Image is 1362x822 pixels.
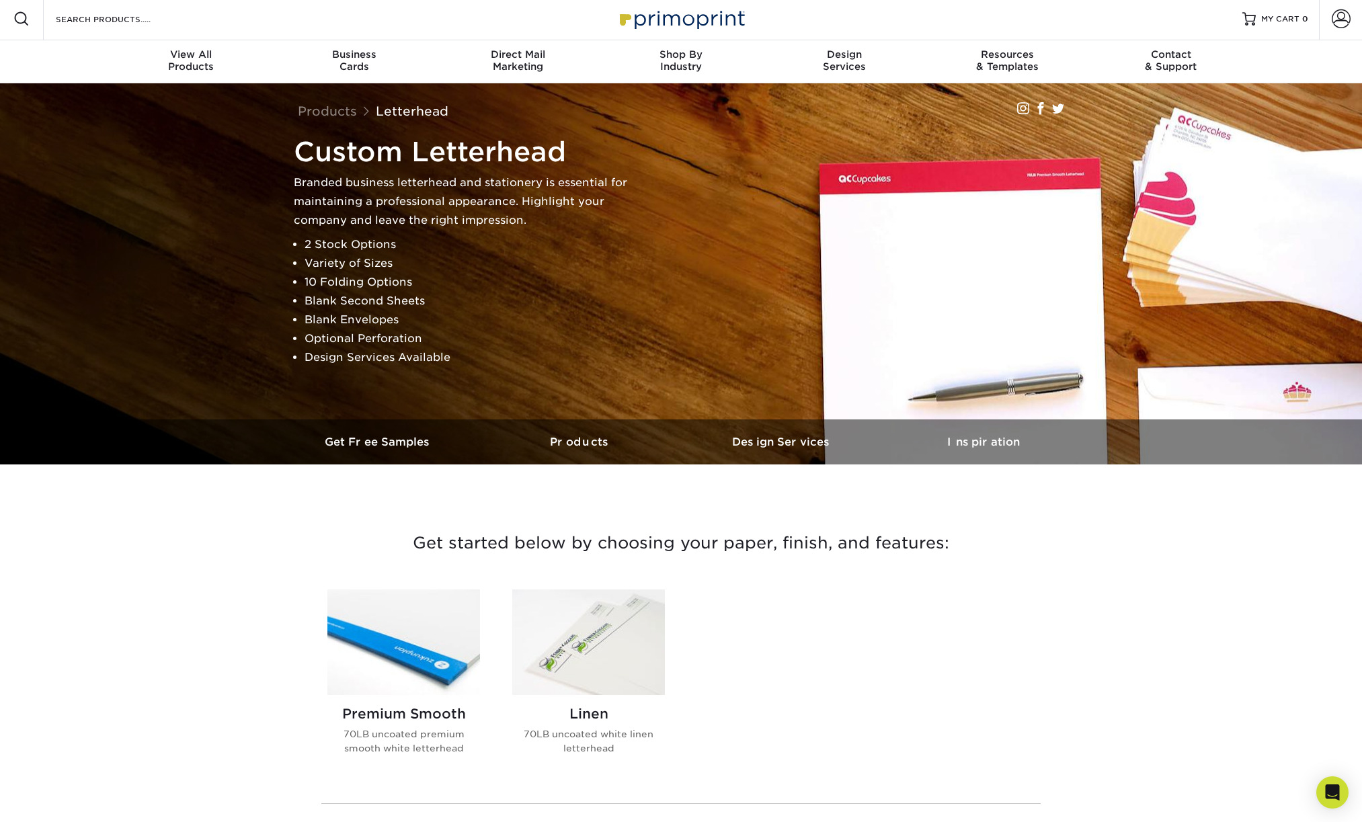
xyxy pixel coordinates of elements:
[298,104,357,118] a: Products
[305,292,630,311] li: Blank Second Sheets
[926,48,1089,60] span: Resources
[278,436,479,448] h3: Get Free Samples
[305,311,630,329] li: Blank Envelopes
[110,48,273,73] div: Products
[614,4,748,33] img: Primoprint
[762,48,926,60] span: Design
[436,48,600,60] span: Direct Mail
[1316,776,1349,809] div: Open Intercom Messenger
[327,727,480,755] p: 70LB uncoated premium smooth white letterhead
[512,727,665,755] p: 70LB uncoated white linen letterhead
[305,329,630,348] li: Optional Perforation
[681,419,883,464] a: Design Services
[512,589,665,776] a: Linen Letterhead Linen 70LB uncoated white linen letterhead
[883,436,1084,448] h3: Inspiration
[110,48,273,60] span: View All
[762,48,926,73] div: Services
[1089,40,1252,83] a: Contact& Support
[883,419,1084,464] a: Inspiration
[1089,48,1252,73] div: & Support
[681,436,883,448] h3: Design Services
[54,11,186,27] input: SEARCH PRODUCTS.....
[1089,48,1252,60] span: Contact
[305,273,630,292] li: 10 Folding Options
[305,254,630,273] li: Variety of Sizes
[327,589,480,776] a: Premium Smooth Letterhead Premium Smooth 70LB uncoated premium smooth white letterhead
[110,40,273,83] a: View AllProducts
[479,419,681,464] a: Products
[288,513,1074,573] h3: Get started below by choosing your paper, finish, and features:
[479,436,681,448] h3: Products
[1261,13,1299,25] span: MY CART
[1302,14,1308,24] span: 0
[273,48,436,73] div: Cards
[294,136,630,168] h1: Custom Letterhead
[600,48,763,73] div: Industry
[762,40,926,83] a: DesignServices
[926,40,1089,83] a: Resources& Templates
[512,706,665,722] h2: Linen
[512,589,665,695] img: Linen Letterhead
[305,348,630,367] li: Design Services Available
[273,40,436,83] a: BusinessCards
[436,48,600,73] div: Marketing
[273,48,436,60] span: Business
[305,235,630,254] li: 2 Stock Options
[376,104,448,118] a: Letterhead
[294,173,630,230] p: Branded business letterhead and stationery is essential for maintaining a professional appearance...
[327,706,480,722] h2: Premium Smooth
[278,419,479,464] a: Get Free Samples
[436,40,600,83] a: Direct MailMarketing
[600,48,763,60] span: Shop By
[926,48,1089,73] div: & Templates
[600,40,763,83] a: Shop ByIndustry
[327,589,480,695] img: Premium Smooth Letterhead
